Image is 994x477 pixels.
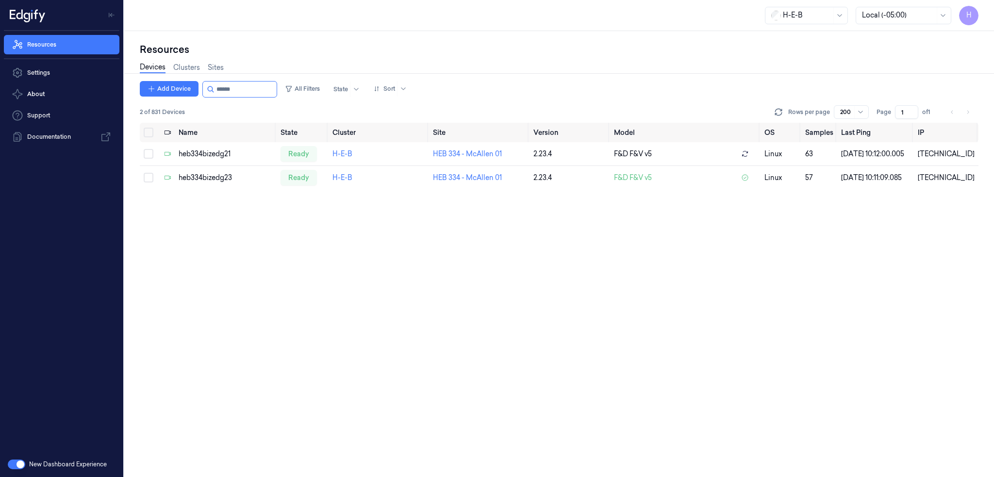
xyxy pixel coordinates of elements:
[764,149,797,159] p: linux
[208,63,224,73] a: Sites
[533,149,606,159] div: 2.23.4
[140,108,185,116] span: 2 of 831 Devices
[530,123,610,142] th: Version
[281,146,317,162] div: ready
[614,173,652,183] span: F&D F&V v5
[4,63,119,82] a: Settings
[144,173,153,182] button: Select row
[4,35,119,54] a: Resources
[429,123,530,142] th: Site
[175,123,277,142] th: Name
[761,123,801,142] th: OS
[801,123,837,142] th: Samples
[144,128,153,137] button: Select all
[918,149,975,159] div: [TECHNICAL_ID]
[332,173,352,182] a: H-E-B
[4,127,119,147] a: Documentation
[805,173,833,183] div: 57
[277,123,328,142] th: State
[764,173,797,183] p: linux
[841,149,910,159] div: [DATE] 10:12:00.005
[332,149,352,158] a: H-E-B
[179,149,273,159] div: heb334bizedg21
[610,123,761,142] th: Model
[533,173,606,183] div: 2.23.4
[805,149,833,159] div: 63
[922,108,938,116] span: of 1
[140,43,978,56] div: Resources
[918,173,975,183] div: [TECHNICAL_ID]
[179,173,273,183] div: heb334bizedg23
[144,149,153,159] button: Select row
[841,173,910,183] div: [DATE] 10:11:09.085
[4,84,119,104] button: About
[329,123,429,142] th: Cluster
[877,108,891,116] span: Page
[945,105,975,119] nav: pagination
[959,6,978,25] button: H
[433,149,502,158] a: HEB 334 - McAllen 01
[614,149,652,159] span: F&D F&V v5
[173,63,200,73] a: Clusters
[914,123,978,142] th: IP
[140,81,199,97] button: Add Device
[104,7,119,23] button: Toggle Navigation
[140,62,166,73] a: Devices
[433,173,502,182] a: HEB 334 - McAllen 01
[788,108,830,116] p: Rows per page
[837,123,914,142] th: Last Ping
[281,81,324,97] button: All Filters
[281,170,317,185] div: ready
[4,106,119,125] a: Support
